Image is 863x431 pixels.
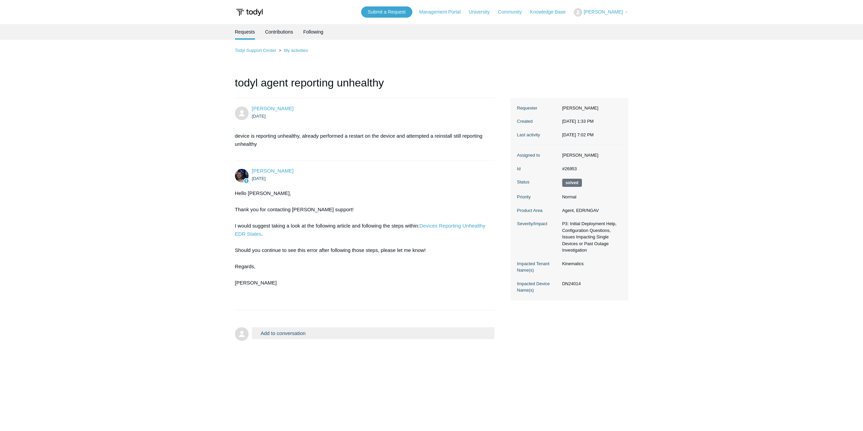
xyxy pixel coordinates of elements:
[517,132,559,138] dt: Last activity
[252,114,266,119] time: 08/01/2025, 13:33
[235,75,495,98] h1: todyl agent reporting unhealthy
[517,207,559,214] dt: Product Area
[517,179,559,185] dt: Status
[303,24,323,40] a: Following
[235,189,488,303] div: Hello [PERSON_NAME], Thank you for contacting [PERSON_NAME] support! I would suggest taking a loo...
[517,152,559,159] dt: Assigned to
[252,327,495,339] button: Add to conversation
[559,207,622,214] dd: Agent, EDR/NGAV
[559,280,622,287] dd: DN24014
[517,280,559,294] dt: Impacted Device Name(s)
[235,24,255,40] li: Requests
[235,132,488,148] p: device is reporting unhealthy, already performed a restart on the device and attempted a reinstal...
[265,24,293,40] a: Contributions
[277,48,308,53] li: My activities
[559,194,622,200] dd: Normal
[252,176,266,181] time: 08/01/2025, 13:50
[517,260,559,274] dt: Impacted Tenant Name(s)
[498,8,529,16] a: Community
[517,220,559,227] dt: Severity/Impact
[517,118,559,125] dt: Created
[235,6,264,19] img: Todyl Support Center Help Center home page
[584,9,623,15] span: [PERSON_NAME]
[252,168,294,174] span: Connor Davis
[469,8,496,16] a: University
[235,223,486,237] a: Devices Reporting Unhealthy EDR States
[284,48,308,53] a: My activities
[517,194,559,200] dt: Priority
[562,132,594,137] time: 08/08/2025, 19:02
[559,105,622,112] dd: [PERSON_NAME]
[559,220,622,254] dd: P3: Initial Deployment Help, Configuration Questions, Issues Impacting Single Devices or Past Out...
[562,179,582,187] span: This request has been solved
[235,48,278,53] li: Todyl Support Center
[530,8,572,16] a: Knowledge Base
[252,168,294,174] a: [PERSON_NAME]
[517,165,559,172] dt: Id
[252,105,294,111] a: [PERSON_NAME]
[252,105,294,111] span: Rolando Tamayo
[361,6,412,18] a: Submit a Request
[559,165,622,172] dd: #26953
[419,8,467,16] a: Management Portal
[559,260,622,267] dd: Kinematics
[235,48,276,53] a: Todyl Support Center
[574,8,628,17] button: [PERSON_NAME]
[559,152,622,159] dd: [PERSON_NAME]
[517,105,559,112] dt: Requester
[562,119,594,124] time: 08/01/2025, 13:33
